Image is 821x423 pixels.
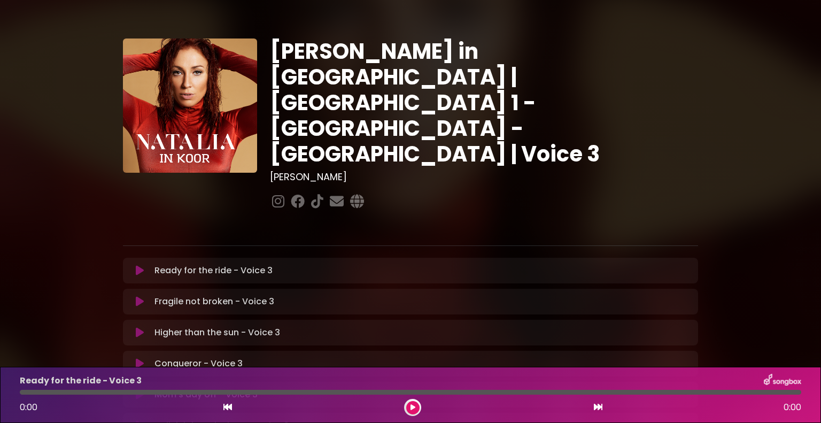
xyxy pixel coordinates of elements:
p: Ready for the ride - Voice 3 [154,264,273,277]
p: Higher than the sun - Voice 3 [154,326,280,339]
span: 0:00 [20,401,37,413]
p: Fragile not broken - Voice 3 [154,295,274,308]
p: Conqueror - Voice 3 [154,357,243,370]
img: YTVS25JmS9CLUqXqkEhs [123,39,257,173]
h1: [PERSON_NAME] in [GEOGRAPHIC_DATA] | [GEOGRAPHIC_DATA] 1 - [GEOGRAPHIC_DATA] - [GEOGRAPHIC_DATA] ... [270,39,698,167]
span: 0:00 [784,401,801,414]
p: Ready for the ride - Voice 3 [20,374,142,387]
h3: [PERSON_NAME] [270,171,698,183]
img: songbox-logo-white.png [764,374,801,388]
